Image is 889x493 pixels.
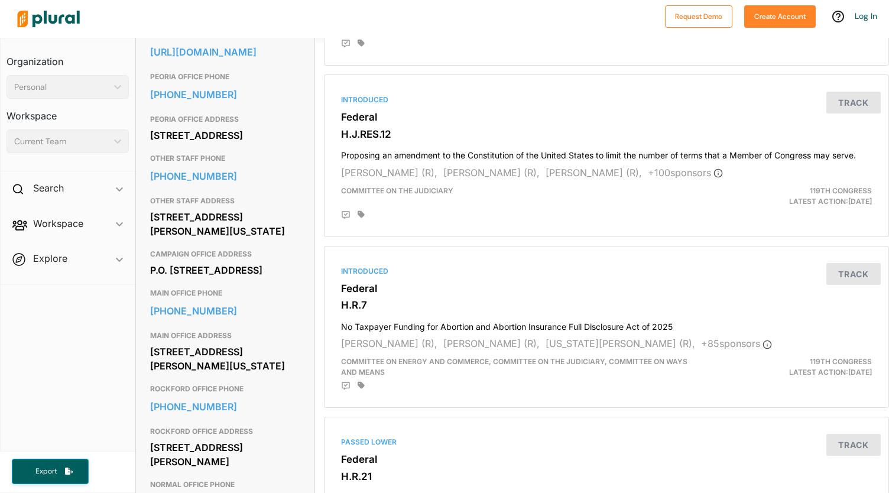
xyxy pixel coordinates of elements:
[150,194,300,208] h3: OTHER STAFF ADDRESS
[150,112,300,127] h3: PEORIA OFFICE ADDRESS
[14,135,109,148] div: Current Team
[150,208,300,240] div: [STREET_ADDRESS][PERSON_NAME][US_STATE]
[358,381,365,390] div: Add tags
[150,398,300,416] a: [PHONE_NUMBER]
[7,99,129,125] h3: Workspace
[810,357,872,366] span: 119th Congress
[341,266,872,277] div: Introduced
[341,437,872,447] div: Passed Lower
[27,466,65,476] span: Export
[341,145,872,161] h4: Proposing an amendment to the Constitution of the United States to limit the number of terms that...
[665,5,732,28] button: Request Demo
[341,338,437,349] span: [PERSON_NAME] (R),
[546,338,695,349] span: [US_STATE][PERSON_NAME] (R),
[150,302,300,320] a: [PHONE_NUMBER]
[810,186,872,195] span: 119th Congress
[150,70,300,84] h3: PEORIA OFFICE PHONE
[150,286,300,300] h3: MAIN OFFICE PHONE
[341,111,872,123] h3: Federal
[150,424,300,439] h3: ROCKFORD OFFICE ADDRESS
[150,43,300,61] a: [URL][DOMAIN_NAME]
[665,9,732,22] a: Request Demo
[744,9,816,22] a: Create Account
[648,167,723,179] span: + 100 sponsor s
[546,167,642,179] span: [PERSON_NAME] (R),
[341,381,351,391] div: Add Position Statement
[7,44,129,70] h3: Organization
[150,343,300,375] div: [STREET_ADDRESS][PERSON_NAME][US_STATE]
[698,356,881,378] div: Latest Action: [DATE]
[701,338,772,349] span: + 85 sponsor s
[150,261,300,279] div: P.O. [STREET_ADDRESS]
[341,39,351,48] div: Add Position Statement
[855,11,877,21] a: Log In
[14,81,109,93] div: Personal
[150,247,300,261] h3: CAMPAIGN OFFICE ADDRESS
[150,167,300,185] a: [PHONE_NUMBER]
[744,5,816,28] button: Create Account
[341,186,453,195] span: Committee on the Judiciary
[341,95,872,105] div: Introduced
[826,263,881,285] button: Track
[341,453,872,465] h3: Federal
[826,434,881,456] button: Track
[150,478,300,492] h3: NORMAL OFFICE PHONE
[150,439,300,471] div: [STREET_ADDRESS][PERSON_NAME]
[150,86,300,103] a: [PHONE_NUMBER]
[33,181,64,194] h2: Search
[341,357,687,377] span: Committee on Energy and Commerce, Committee on the Judiciary, Committee on Ways and Means
[341,299,872,311] h3: H.R.7
[341,316,872,332] h4: No Taxpayer Funding for Abortion and Abortion Insurance Full Disclosure Act of 2025
[443,338,540,349] span: [PERSON_NAME] (R),
[826,92,881,113] button: Track
[698,186,881,207] div: Latest Action: [DATE]
[150,329,300,343] h3: MAIN OFFICE ADDRESS
[341,210,351,220] div: Add Position Statement
[150,382,300,396] h3: ROCKFORD OFFICE PHONE
[341,471,872,482] h3: H.R.21
[341,283,872,294] h3: Federal
[150,127,300,144] div: [STREET_ADDRESS]
[358,39,365,47] div: Add tags
[150,151,300,166] h3: OTHER STAFF PHONE
[358,210,365,219] div: Add tags
[341,167,437,179] span: [PERSON_NAME] (R),
[443,167,540,179] span: [PERSON_NAME] (R),
[12,459,89,484] button: Export
[341,128,872,140] h3: H.J.RES.12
